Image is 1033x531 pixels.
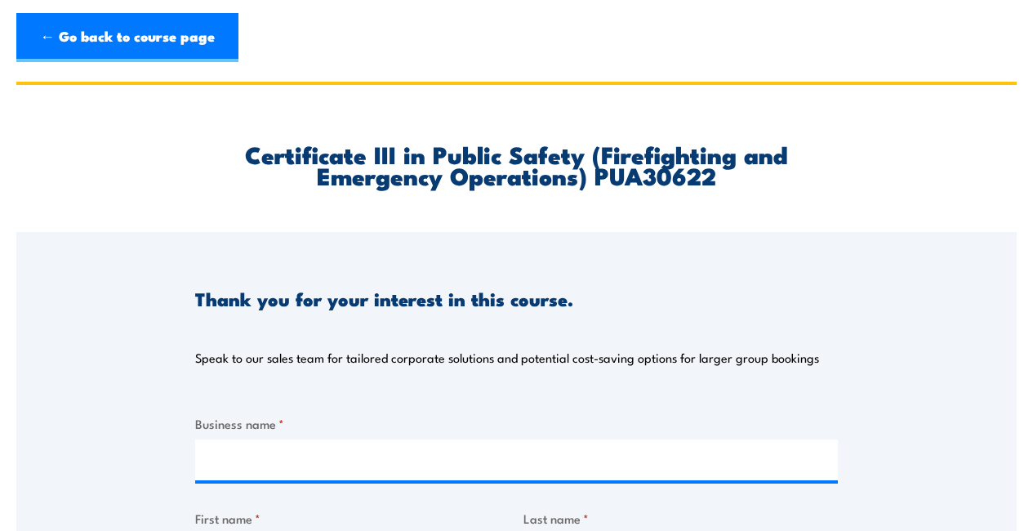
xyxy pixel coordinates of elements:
[195,289,573,308] h3: Thank you for your interest in this course.
[16,13,238,62] a: ← Go back to course page
[523,509,839,528] label: Last name
[195,509,510,528] label: First name
[195,414,838,433] label: Business name
[195,350,819,366] p: Speak to our sales team for tailored corporate solutions and potential cost-saving options for la...
[195,143,838,185] h2: Certificate III in Public Safety (Firefighting and Emergency Operations) PUA30622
